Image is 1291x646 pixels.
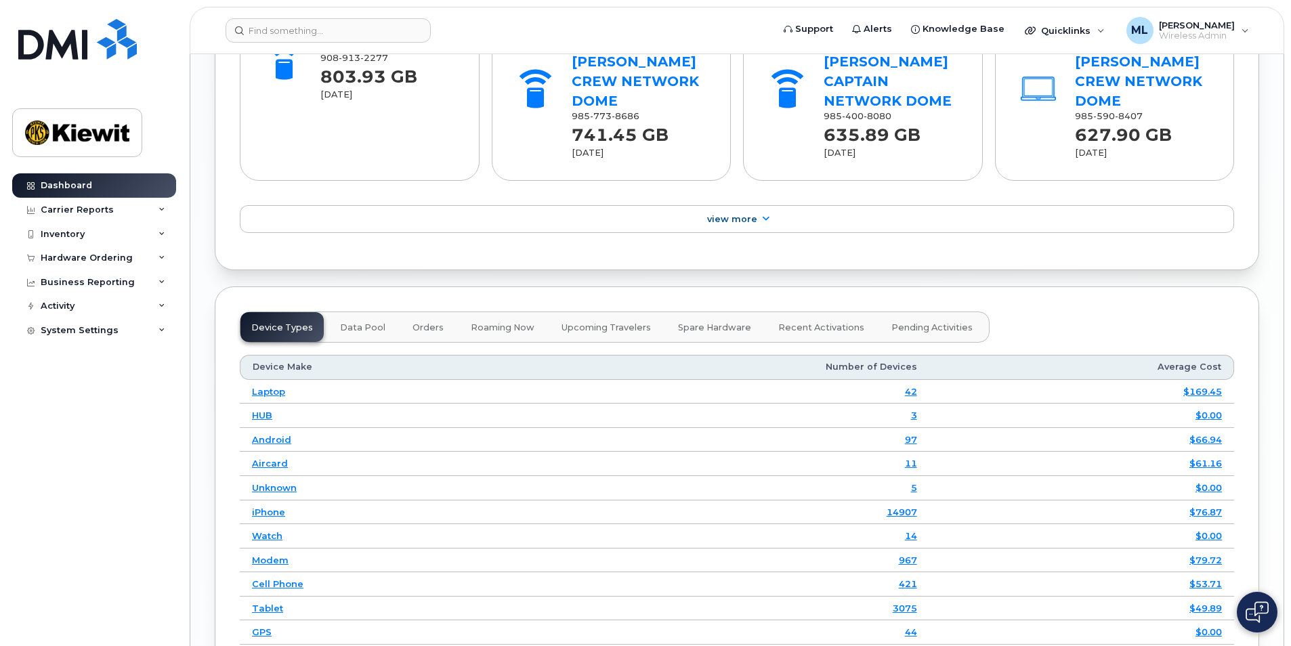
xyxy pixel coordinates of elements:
a: $76.87 [1189,507,1222,517]
a: 421 [899,578,917,589]
span: Pending Activities [891,322,973,333]
div: [DATE] [824,147,958,159]
a: 325 [PERSON_NAME] CREW NETWORK DOME [572,35,699,109]
a: 2201 [PERSON_NAME] CAPTAIN NETWORK DOME [824,35,952,109]
a: $169.45 [1183,386,1222,397]
a: 14 [905,530,917,541]
a: Modem [252,555,289,565]
span: 985 [824,111,891,121]
span: View More [707,214,757,224]
span: 400 [842,111,864,121]
a: $0.00 [1195,410,1222,421]
a: 3075 [893,603,917,613]
a: 97 [905,434,917,445]
span: Orders [412,322,444,333]
img: Open chat [1246,601,1269,623]
a: Cell Phone [252,578,303,589]
div: [DATE] [572,147,706,159]
strong: 635.89 GB [824,117,920,145]
span: Wireless Admin [1159,30,1235,41]
strong: 741.45 GB [572,117,669,145]
span: Roaming Now [471,322,534,333]
a: 967 [899,555,917,565]
a: 5 [911,482,917,493]
div: Matthew Linderman [1117,17,1258,44]
span: 590 [1093,111,1115,121]
span: 985 [572,111,639,121]
span: 8407 [1115,111,1143,121]
span: ML [1131,22,1148,39]
span: 913 [339,53,360,63]
input: Find something... [226,18,431,43]
a: 44 [905,626,917,637]
span: 8686 [612,111,639,121]
strong: 627.90 GB [1075,117,1172,145]
a: 3 [911,410,917,421]
a: 14907 [887,507,917,517]
a: $49.89 [1189,603,1222,613]
a: $0.00 [1195,482,1222,493]
th: Device Make [240,355,531,379]
a: GPS [252,626,272,637]
a: Knowledge Base [902,16,1014,43]
span: Alerts [864,22,892,36]
a: $66.94 [1189,434,1222,445]
a: Tablet [252,603,283,613]
a: $61.16 [1189,458,1222,469]
span: Knowledge Base [923,22,1004,36]
th: Number of Devices [531,355,929,379]
a: $0.00 [1195,530,1222,541]
a: Alerts [843,16,902,43]
a: View More [240,205,1234,234]
th: Average Cost [929,355,1234,379]
span: Data Pool [340,322,385,333]
a: $53.71 [1189,578,1222,589]
a: $0.00 [1195,626,1222,637]
a: $79.72 [1189,555,1222,565]
span: [PERSON_NAME] [1159,20,1235,30]
a: Support [774,16,843,43]
span: 908 [320,53,388,63]
a: 300 [PERSON_NAME] CREW NETWORK DOME [1075,35,1202,109]
strong: 803.93 GB [320,59,417,87]
div: [DATE] [320,89,455,101]
div: Quicklinks [1015,17,1114,44]
span: Upcoming Travelers [562,322,651,333]
span: 2277 [360,53,388,63]
span: Quicklinks [1041,25,1091,36]
span: 8080 [864,111,891,121]
a: Android [252,434,291,445]
a: Unknown [252,482,297,493]
span: Spare Hardware [678,322,751,333]
span: Recent Activations [778,322,864,333]
a: 11 [905,458,917,469]
div: [DATE] [1075,147,1210,159]
a: Aircard [252,458,288,469]
a: HUB [252,410,272,421]
a: Watch [252,530,282,541]
a: iPhone [252,507,285,517]
a: Laptop [252,386,285,397]
span: Support [795,22,833,36]
a: 42 [905,386,917,397]
span: 985 [1075,111,1143,121]
span: 773 [590,111,612,121]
